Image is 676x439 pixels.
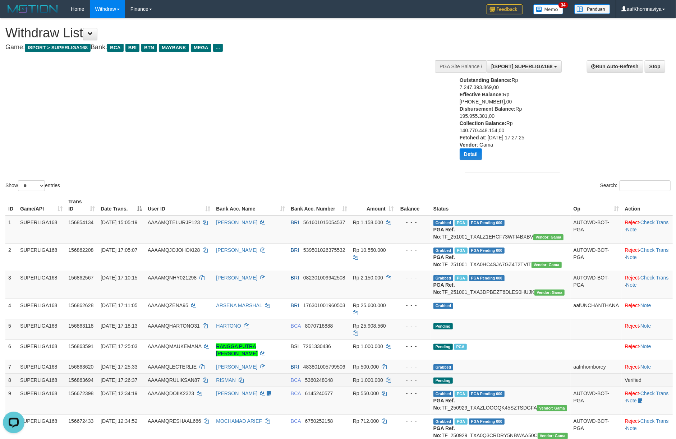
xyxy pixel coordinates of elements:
span: Rp 10.550.000 [353,247,386,253]
a: Note [626,227,637,232]
span: Grabbed [433,275,454,281]
span: Pending [433,323,453,329]
div: - - - [399,390,428,397]
span: Rp 712.000 [353,418,379,424]
span: AAAAMQRESHAAL666 [148,418,201,424]
span: BRI [291,364,299,370]
th: Amount: activate to sort column ascending [350,195,396,216]
a: MOCHAMAD ARIEF [216,418,262,424]
td: SUPERLIGA168 [17,243,65,271]
a: Note [626,425,637,431]
a: [PERSON_NAME] [216,364,257,370]
span: Copy 483801005799506 to clipboard [303,364,345,370]
td: 2 [5,243,17,271]
span: [DATE] 17:25:33 [101,364,137,370]
span: AAAAMQTELURJP123 [148,219,200,225]
th: Balance [396,195,431,216]
th: ID [5,195,17,216]
div: - - - [399,376,428,384]
b: Effective Balance: [460,92,503,97]
b: Collection Balance: [460,120,506,126]
a: Note [640,323,651,329]
th: Bank Acc. Number: activate to sort column ascending [288,195,350,216]
td: · · [622,243,673,271]
td: · [622,299,673,319]
th: Bank Acc. Name: activate to sort column ascending [213,195,288,216]
div: - - - [399,219,428,226]
a: Stop [645,60,665,73]
a: Check Trans [640,391,669,396]
span: Grabbed [433,303,454,309]
a: Check Trans [640,275,669,281]
span: BTN [141,44,157,52]
b: PGA Ref. No: [433,254,455,267]
span: Pending [433,378,453,384]
td: · · [622,271,673,299]
h1: Withdraw List [5,26,443,40]
span: AAAAMQDOIIK2323 [148,391,194,396]
div: - - - [399,343,428,350]
select: Showentries [18,180,45,191]
div: - - - [399,322,428,329]
a: Reject [625,364,639,370]
a: Check Trans [640,219,669,225]
a: Reject [625,343,639,349]
span: BRI [291,275,299,281]
span: Copy 6145240577 to clipboard [305,391,333,396]
b: Vendor [460,142,477,148]
td: aafnhornborey [571,360,622,373]
span: BRI [125,44,139,52]
td: · [622,319,673,339]
a: Note [640,302,651,308]
span: PGA Pending [469,419,505,425]
span: [DATE] 15:05:19 [101,219,137,225]
span: 34 [558,2,568,8]
td: 5 [5,319,17,339]
span: Marked by aafsoycanthlai [454,344,467,350]
span: Vendor URL: https://trx31.1velocity.biz [532,262,562,268]
td: AUTOWD-BOT-PGA [571,387,622,414]
span: Vendor URL: https://trx31.1velocity.biz [537,405,567,411]
span: 156863591 [68,343,93,349]
a: [PERSON_NAME] [216,275,257,281]
th: Game/API: activate to sort column ascending [17,195,65,216]
span: 156862628 [68,302,93,308]
td: 3 [5,271,17,299]
a: Reject [625,302,639,308]
div: Rp 7.247.393.869,00 Rp [PHONE_NUMBER],00 Rp 195.955.301,00 Rp 140.770.448.154,00 : [DATE] 17:27:2... [460,77,548,165]
a: HARTONO [216,323,241,329]
div: - - - [399,302,428,309]
span: BRI [291,219,299,225]
td: Verified [622,373,673,387]
span: BRI [291,302,299,308]
td: SUPERLIGA168 [17,271,65,299]
th: Action [622,195,673,216]
button: Open LiveChat chat widget [3,3,24,24]
a: [PERSON_NAME] [216,391,257,396]
span: Rp 550.000 [353,391,379,396]
span: BCA [291,377,301,383]
img: panduan.png [574,4,610,14]
a: Check Trans [640,418,669,424]
span: Rp 25.908.560 [353,323,386,329]
span: PGA Pending [469,391,505,397]
td: TF_251001_TXA3DPBEZT6DLES0HUJK [431,271,571,299]
td: 4 [5,299,17,319]
img: Feedback.jpg [487,4,523,14]
td: · [622,339,673,360]
span: 156862208 [68,247,93,253]
span: [DATE] 12:34:52 [101,418,137,424]
img: MOTION_logo.png [5,4,60,14]
b: Outstanding Balance: [460,77,512,83]
span: Vendor URL: https://trx31.1velocity.biz [538,433,568,439]
b: PGA Ref. No: [433,227,455,240]
span: [DATE] 17:05:07 [101,247,137,253]
button: Detail [460,148,482,160]
span: Marked by aafsengchandara [455,220,467,226]
span: 156672398 [68,391,93,396]
span: Copy 6750252158 to clipboard [305,418,333,424]
a: Note [626,254,637,260]
span: Grabbed [433,391,454,397]
span: Grabbed [433,248,454,254]
span: Copy 539501026375532 to clipboard [303,247,345,253]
